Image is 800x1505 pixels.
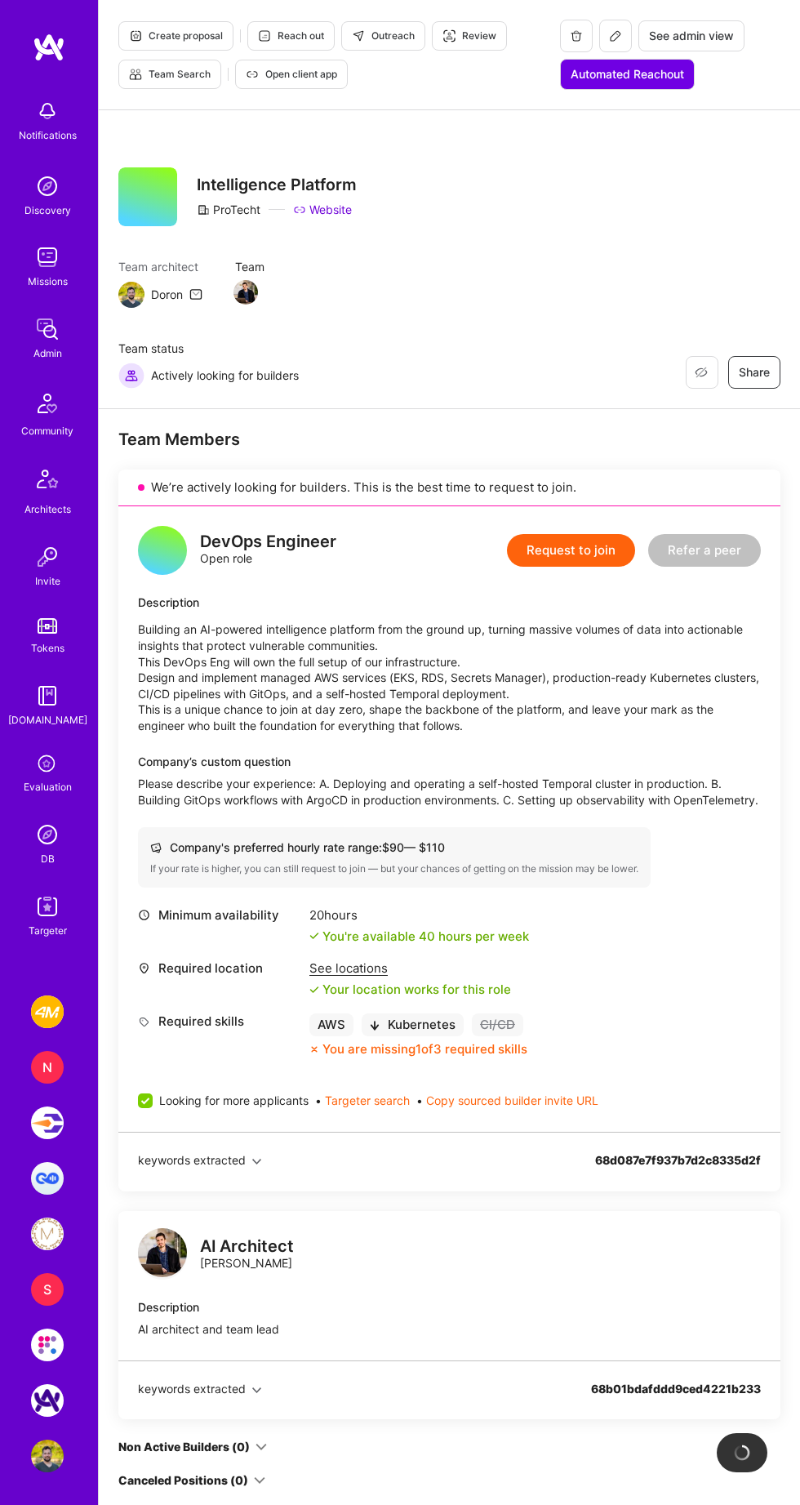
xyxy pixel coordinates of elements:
[129,29,223,43] span: Create proposal
[151,367,299,384] span: Actively looking for builders
[197,202,260,218] div: ProTecht
[309,1013,353,1036] div: AWS
[27,1384,68,1417] a: A.Team: AI solutions program manager
[31,313,64,345] img: admin teamwork
[31,1218,64,1250] img: E.j beyond me: eCommerce Mobile App
[33,345,62,362] div: Admin
[442,29,496,43] span: Review
[138,621,761,733] p: Building an AI-powered intelligence platform from the ground up, turning massive volumes of data ...
[31,1162,64,1195] img: Loora: Backend Engineer for Loora
[235,259,264,275] span: Team
[8,712,87,728] div: [DOMAIN_NAME]
[235,278,256,306] a: Team Member Avatar
[33,33,65,62] img: logo
[695,366,708,379] i: icon EyeClosed
[118,1472,248,1489] div: Canceled Positions (0)
[362,1013,464,1036] div: Kubernetes
[309,907,529,924] div: 20 hours
[638,20,744,51] button: See admin view
[370,1021,380,1031] i: icon BlackArrowDown
[309,1044,319,1054] i: icon CloseOrange
[731,1441,753,1464] img: loading
[138,754,761,770] div: Company’s custom question
[649,28,734,44] span: See admin view
[118,21,233,51] button: Create proposal
[27,1162,68,1195] a: Loora: Backend Engineer for Loora
[28,384,67,423] img: Community
[728,356,780,389] button: Share
[309,985,319,995] i: icon Check
[31,1273,64,1306] div: S
[432,21,507,51] button: Review
[24,501,71,518] div: Architects
[27,995,68,1028] a: 4M Analytics: Web-based subsurface-mapping tool
[325,1093,410,1109] button: Targeter search
[256,1441,267,1453] i: icon ArrowDown
[31,95,64,127] img: bell
[138,1321,761,1338] div: AI architect and team lead
[235,60,348,89] button: Open client app
[315,1093,410,1109] span: •
[27,1273,68,1306] a: S
[252,1157,261,1166] i: icon Chevron
[31,890,64,923] img: Skill Targeter
[31,541,64,573] img: Invite
[21,423,73,439] div: Community
[138,1381,261,1397] button: keywords extracted
[31,241,64,274] img: teamwork
[31,1051,64,1084] div: N
[138,962,150,974] i: icon Location
[19,127,77,144] div: Notifications
[118,1439,250,1455] div: Non Active Builders (0)
[200,534,336,566] div: Open role
[197,176,357,195] h3: Intelligence Platform
[31,640,64,657] div: Tokens
[309,960,511,977] div: See locations
[197,203,210,216] i: icon CompanyGray
[33,750,62,779] i: icon SelectionTeam
[309,931,319,941] i: icon Check
[118,282,144,308] img: Team Architect
[416,1093,598,1109] span: •
[138,594,761,611] div: Description
[31,1106,64,1139] img: Velocity: Enabling Developers Create Isolated Environments, Easily.
[247,21,335,51] button: Reach out
[28,274,68,290] div: Missions
[27,1051,68,1084] a: N
[118,470,780,506] div: We’re actively looking for builders. This is the best time to request to join.
[118,259,202,275] span: Team architect
[138,1013,301,1030] div: Required skills
[27,1329,68,1361] a: Evinced: AI-Agents Accessibility Solution
[442,29,456,42] i: icon Targeter
[150,862,638,875] div: If your rate is higher, you can still request to join — but your chances of getting on the missio...
[138,776,761,808] p: Please describe your experience: A. Deploying and operating a self-hosted Temporal cluster in pro...
[254,1475,265,1486] i: icon ArrowDown
[24,203,71,219] div: Discovery
[472,1013,523,1036] div: CI/CD
[129,67,211,82] span: Team Search
[138,1016,150,1028] i: icon Tag
[252,1385,261,1394] i: icon Chevron
[138,1228,187,1281] a: logo
[31,1440,64,1472] img: User Avatar
[31,818,64,851] img: Admin Search
[24,779,72,795] div: Evaluation
[118,60,221,89] button: Team Search
[28,462,67,501] img: Architects
[150,842,162,853] i: icon Cash
[200,534,336,550] div: DevOps Engineer
[38,618,57,634] img: tokens
[352,29,415,43] span: Outreach
[150,839,638,856] div: Company's preferred hourly rate range: $ 90 — $ 110
[233,280,258,305] img: Team Member Avatar
[27,1218,68,1250] a: E.j beyond me: eCommerce Mobile App
[129,29,142,42] i: icon Proposal
[293,202,352,218] a: Website
[258,29,324,43] span: Reach out
[200,1239,294,1255] div: AI Architect
[31,995,64,1028] img: 4M Analytics: Web-based subsurface-mapping tool
[571,66,684,82] span: Automated Reachout
[309,928,529,945] div: You're available 40 hours per week
[322,1041,527,1058] div: You are missing 1 of 3 required skills
[31,679,64,712] img: guide book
